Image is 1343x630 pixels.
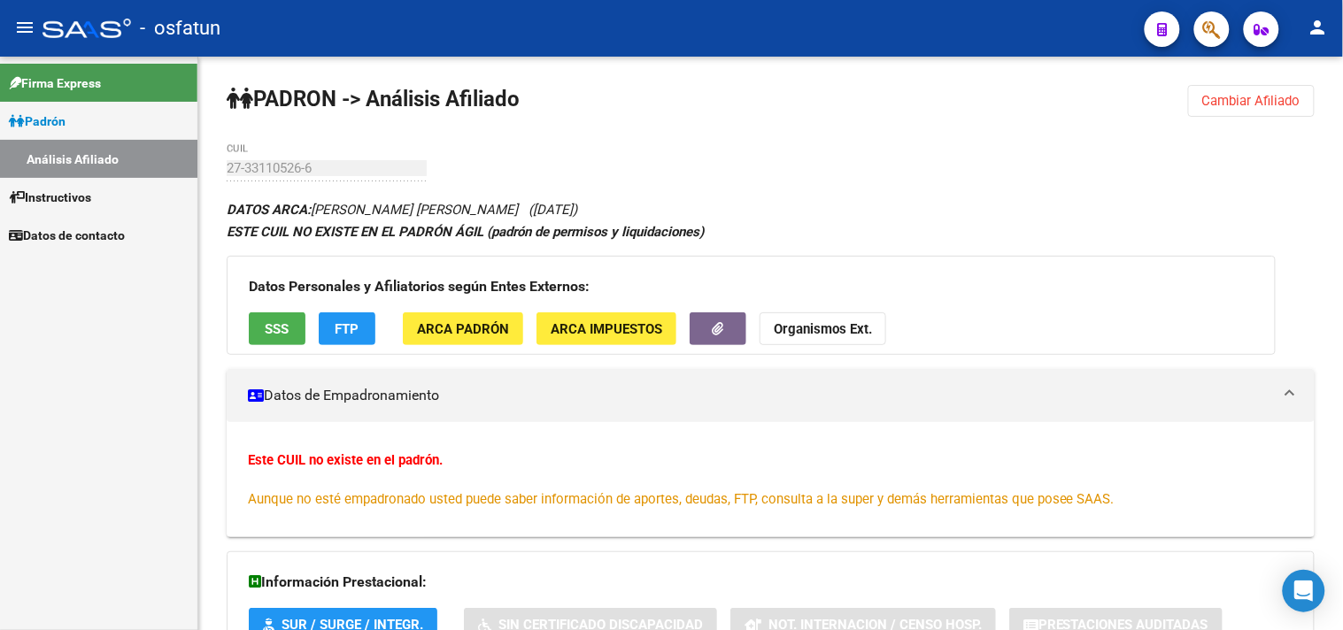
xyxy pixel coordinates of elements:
[529,202,577,218] span: ([DATE])
[9,226,125,245] span: Datos de contacto
[140,9,220,48] span: - osfatun
[227,202,518,218] span: [PERSON_NAME] [PERSON_NAME]
[248,452,443,468] strong: Este CUIL no existe en el padrón.
[1283,570,1325,612] div: Open Intercom Messenger
[266,321,289,337] span: SSS
[248,386,1272,405] mat-panel-title: Datos de Empadronamiento
[227,422,1315,537] div: Datos de Empadronamiento
[249,570,1293,595] h3: Información Prestacional:
[336,321,359,337] span: FTP
[536,312,676,345] button: ARCA Impuestos
[1308,17,1329,38] mat-icon: person
[9,188,91,207] span: Instructivos
[227,369,1315,422] mat-expansion-panel-header: Datos de Empadronamiento
[227,87,520,111] strong: PADRON -> Análisis Afiliado
[1202,93,1301,109] span: Cambiar Afiliado
[319,312,375,345] button: FTP
[760,312,886,345] button: Organismos Ext.
[249,274,1254,299] h3: Datos Personales y Afiliatorios según Entes Externos:
[227,202,311,218] strong: DATOS ARCA:
[1188,85,1315,117] button: Cambiar Afiliado
[774,321,872,337] strong: Organismos Ext.
[227,224,704,240] strong: ESTE CUIL NO EXISTE EN EL PADRÓN ÁGIL (padrón de permisos y liquidaciones)
[9,73,101,93] span: Firma Express
[9,111,66,131] span: Padrón
[551,321,662,337] span: ARCA Impuestos
[417,321,509,337] span: ARCA Padrón
[14,17,35,38] mat-icon: menu
[403,312,523,345] button: ARCA Padrón
[249,312,305,345] button: SSS
[248,491,1115,507] span: Aunque no esté empadronado usted puede saber información de aportes, deudas, FTP, consulta a la s...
